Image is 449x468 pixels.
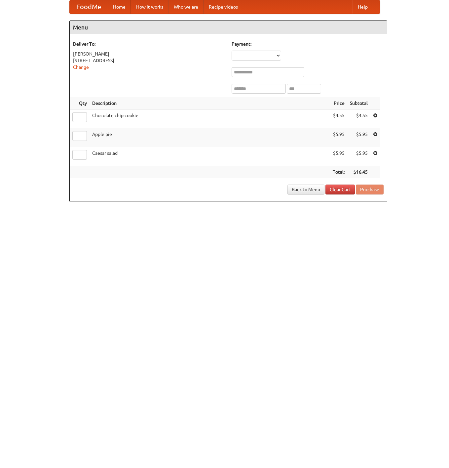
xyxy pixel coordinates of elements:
[90,109,330,128] td: Chocolate chip cookie
[73,51,225,57] div: [PERSON_NAME]
[168,0,204,14] a: Who we are
[330,166,347,178] th: Total:
[70,97,90,109] th: Qty
[325,185,355,194] a: Clear Cart
[347,166,370,178] th: $16.45
[70,0,108,14] a: FoodMe
[73,41,225,47] h5: Deliver To:
[70,21,387,34] h4: Menu
[232,41,384,47] h5: Payment:
[330,97,347,109] th: Price
[90,128,330,147] td: Apple pie
[353,0,373,14] a: Help
[287,185,324,194] a: Back to Menu
[90,97,330,109] th: Description
[108,0,131,14] a: Home
[347,97,370,109] th: Subtotal
[347,147,370,166] td: $5.95
[90,147,330,166] td: Caesar salad
[330,128,347,147] td: $5.95
[330,109,347,128] td: $4.55
[347,109,370,128] td: $4.55
[356,185,384,194] button: Purchase
[330,147,347,166] td: $5.95
[131,0,168,14] a: How it works
[73,64,89,70] a: Change
[204,0,243,14] a: Recipe videos
[73,57,225,64] div: [STREET_ADDRESS]
[347,128,370,147] td: $5.95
